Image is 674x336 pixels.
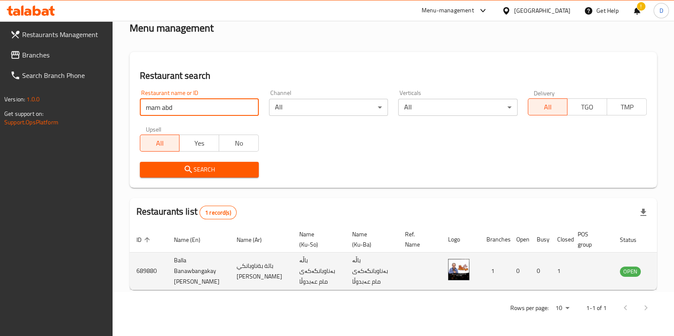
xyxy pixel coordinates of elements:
a: Restaurants Management [3,24,113,45]
a: Branches [3,45,113,65]
th: Logo [441,227,480,253]
h2: Menu management [130,21,214,35]
input: Search for restaurant name or ID.. [140,99,259,116]
h2: Restaurant search [140,69,647,82]
span: Ref. Name [405,229,431,250]
td: 0 [530,253,550,290]
button: All [140,135,180,152]
button: Yes [179,135,219,152]
label: Delivery [534,90,555,96]
a: Support.OpsPlatform [4,117,58,128]
div: Export file [633,202,654,223]
span: Name (Ku-So) [299,229,335,250]
span: All [532,101,564,113]
button: All [528,98,568,115]
td: 689880 [130,253,167,290]
th: Open [509,227,530,253]
span: D [659,6,663,15]
span: No [223,137,255,149]
button: Search [140,162,259,178]
td: بالة بةناوبانكي [PERSON_NAME] [230,253,292,290]
span: 1 record(s) [200,209,236,217]
span: Version: [4,94,25,105]
span: Get support on: [4,108,43,119]
p: 1-1 of 1 [586,303,607,313]
td: باڵە بەناوبانگەکەی مام عەبدوڵا [292,253,345,290]
div: Total records count [200,206,237,219]
td: 1 [480,253,509,290]
th: Closed [550,227,571,253]
span: Search [147,164,252,175]
button: TGO [567,98,607,115]
span: ID [136,235,153,245]
span: All [144,137,176,149]
span: OPEN [620,267,641,276]
th: Branches [480,227,509,253]
span: Branches [22,50,106,60]
a: Search Branch Phone [3,65,113,86]
span: Status [620,235,648,245]
div: Menu-management [422,6,474,16]
img: Balla Banawbangakay Mam Abdulla [448,259,469,280]
button: No [219,135,259,152]
td: 0 [509,253,530,290]
span: TGO [571,101,604,113]
span: Name (En) [174,235,211,245]
td: باڵە بەناوبانگەکەی مام عەبدوڵا [345,253,398,290]
span: Yes [183,137,216,149]
h2: Restaurants list [136,205,237,219]
span: Search Branch Phone [22,70,106,80]
button: TMP [607,98,647,115]
span: 1.0.0 [26,94,40,105]
span: TMP [610,101,643,113]
span: Name (Ar) [237,235,273,245]
span: Restaurants Management [22,29,106,40]
div: All [398,99,517,116]
th: Busy [530,227,550,253]
td: Balla Banawbangakay [PERSON_NAME] [167,253,230,290]
span: POS group [578,229,603,250]
td: 1 [550,253,571,290]
div: All [269,99,388,116]
div: [GEOGRAPHIC_DATA] [514,6,570,15]
span: Name (Ku-Ba) [352,229,388,250]
div: Rows per page: [552,302,573,315]
p: Rows per page: [510,303,549,313]
label: Upsell [146,126,162,132]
